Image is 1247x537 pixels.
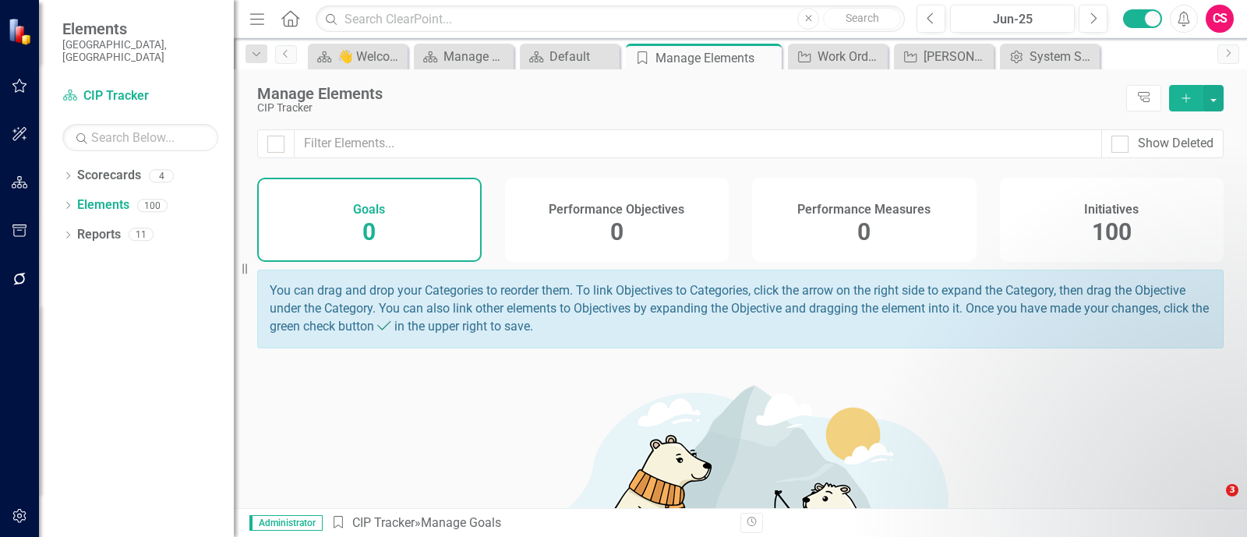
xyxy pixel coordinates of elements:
[62,38,218,64] small: [GEOGRAPHIC_DATA], [GEOGRAPHIC_DATA]
[418,47,510,66] a: Manage Scorecards
[610,218,623,246] span: 0
[77,226,121,244] a: Reports
[956,10,1069,29] div: Jun-25
[129,228,154,242] div: 11
[792,47,884,66] a: Work Order and Asset Management Software
[8,18,35,45] img: ClearPoint Strategy
[1092,218,1132,246] span: 100
[294,129,1102,158] input: Filter Elements...
[924,47,990,66] div: [PERSON_NAME] [PERSON_NAME] House Rehabilitation
[950,5,1075,33] button: Jun-25
[352,515,415,530] a: CIP Tracker
[857,218,871,246] span: 0
[1226,484,1238,496] span: 3
[1194,484,1231,521] iframe: Intercom live chat
[818,47,884,66] div: Work Order and Asset Management Software
[1004,47,1096,66] a: System Setup
[846,12,879,24] span: Search
[898,47,990,66] a: [PERSON_NAME] [PERSON_NAME] House Rehabilitation
[257,85,1118,102] div: Manage Elements
[257,102,1118,114] div: CIP Tracker
[1206,5,1234,33] button: CS
[62,124,218,151] input: Search Below...
[1084,203,1139,217] h4: Initiatives
[353,203,385,217] h4: Goals
[1138,135,1213,153] div: Show Deleted
[137,199,168,212] div: 100
[1030,47,1096,66] div: System Setup
[362,218,376,246] span: 0
[330,514,729,532] div: » Manage Goals
[149,169,174,182] div: 4
[249,515,323,531] span: Administrator
[337,47,404,66] div: 👋 Welcome Page
[257,270,1224,348] div: You can drag and drop your Categories to reorder them. To link Objectives to Categories, click th...
[62,19,218,38] span: Elements
[77,167,141,185] a: Scorecards
[549,203,684,217] h4: Performance Objectives
[797,203,931,217] h4: Performance Measures
[823,8,901,30] button: Search
[77,196,129,214] a: Elements
[316,5,905,33] input: Search ClearPoint...
[62,87,218,105] a: CIP Tracker
[312,47,404,66] a: 👋 Welcome Page
[443,47,510,66] div: Manage Scorecards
